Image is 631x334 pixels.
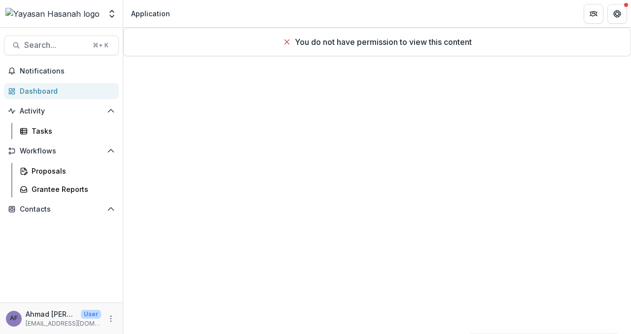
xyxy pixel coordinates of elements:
[4,63,119,79] button: Notifications
[26,319,101,328] p: [EMAIL_ADDRESS][DOMAIN_NAME]
[105,4,119,24] button: Open entity switcher
[20,107,103,115] span: Activity
[127,6,174,21] nav: breadcrumb
[5,8,100,20] img: Yayasan Hasanah logo
[131,8,170,19] div: Application
[20,86,111,96] div: Dashboard
[4,201,119,217] button: Open Contacts
[91,40,110,51] div: ⌘ + K
[4,36,119,55] button: Search...
[4,143,119,159] button: Open Workflows
[20,205,103,214] span: Contacts
[20,67,115,75] span: Notifications
[584,4,603,24] button: Partners
[32,184,111,194] div: Grantee Reports
[81,310,101,319] p: User
[20,147,103,155] span: Workflows
[32,126,111,136] div: Tasks
[4,83,119,99] a: Dashboard
[105,313,117,325] button: More
[32,166,111,176] div: Proposals
[10,315,18,322] div: Ahmad Afif Fahmi Ahmad Faizal
[16,181,119,197] a: Grantee Reports
[26,309,77,319] p: Ahmad [PERSON_NAME] [PERSON_NAME]
[4,103,119,119] button: Open Activity
[295,36,472,48] p: You do not have permission to view this content
[16,123,119,139] a: Tasks
[24,40,87,50] span: Search...
[16,163,119,179] a: Proposals
[607,4,627,24] button: Get Help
